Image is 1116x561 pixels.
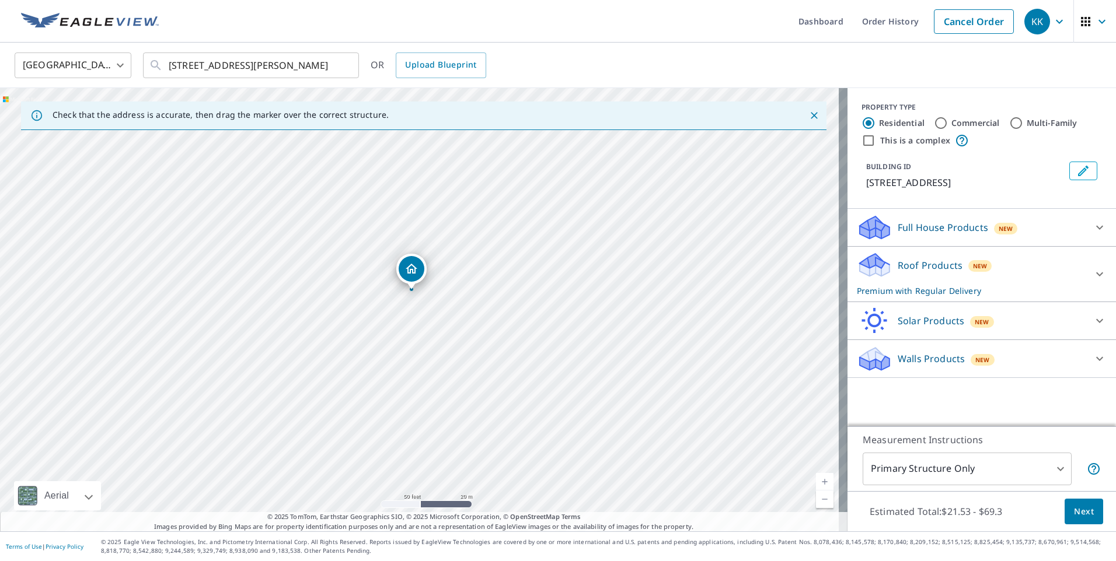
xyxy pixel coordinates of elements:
a: Terms [562,512,581,521]
p: Full House Products [898,220,988,234]
p: © 2025 Eagle View Technologies, Inc. and Pictometry International Corp. All Rights Reserved. Repo... [101,538,1110,555]
button: Edit building 1 [1069,162,1097,180]
span: Your report will include only the primary structure on the property. For example, a detached gara... [1087,462,1101,476]
p: Premium with Regular Delivery [857,285,1086,297]
div: KK [1024,9,1050,34]
label: Multi-Family [1027,117,1077,129]
div: Solar ProductsNew [857,307,1107,335]
a: Current Level 19, Zoom In [816,473,833,490]
span: Next [1074,504,1094,519]
div: Full House ProductsNew [857,213,1107,241]
span: New [973,261,988,271]
p: Check that the address is accurate, then drag the marker over the correct structure. [53,110,389,120]
p: Solar Products [898,314,964,328]
p: Estimated Total: $21.53 - $69.3 [860,499,1012,524]
div: PROPERTY TYPE [862,102,1102,113]
div: Walls ProductsNew [857,345,1107,373]
button: Next [1065,499,1103,525]
span: New [975,317,989,327]
div: Aerial [14,481,101,510]
a: Upload Blueprint [396,52,486,78]
label: Commercial [951,117,1000,129]
label: Residential [879,117,925,129]
p: Roof Products [898,258,962,272]
p: | [6,543,83,550]
a: Privacy Policy [46,542,83,551]
a: Terms of Use [6,542,42,551]
div: Primary Structure Only [863,453,1072,485]
a: OpenStreetMap [510,512,559,521]
span: New [975,355,990,364]
span: New [999,224,1013,233]
p: BUILDING ID [866,162,911,171]
button: Close [807,108,822,123]
p: Walls Products [898,352,965,366]
div: Aerial [41,481,72,510]
p: Measurement Instructions [863,433,1101,447]
a: Current Level 19, Zoom Out [816,490,833,508]
a: Cancel Order [934,9,1014,34]
span: © 2025 TomTom, Earthstar Geographics SIO, © 2025 Microsoft Corporation, © [267,512,581,522]
img: EV Logo [21,13,159,30]
div: Dropped pin, building 1, Residential property, 9 Serina Dr Plainsboro, NJ 08536 [396,254,427,290]
div: [GEOGRAPHIC_DATA] [15,49,131,82]
span: Upload Blueprint [405,58,476,72]
p: [STREET_ADDRESS] [866,176,1065,190]
div: Roof ProductsNewPremium with Regular Delivery [857,251,1107,297]
label: This is a complex [880,135,950,146]
input: Search by address or latitude-longitude [169,49,335,82]
div: OR [371,52,486,78]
